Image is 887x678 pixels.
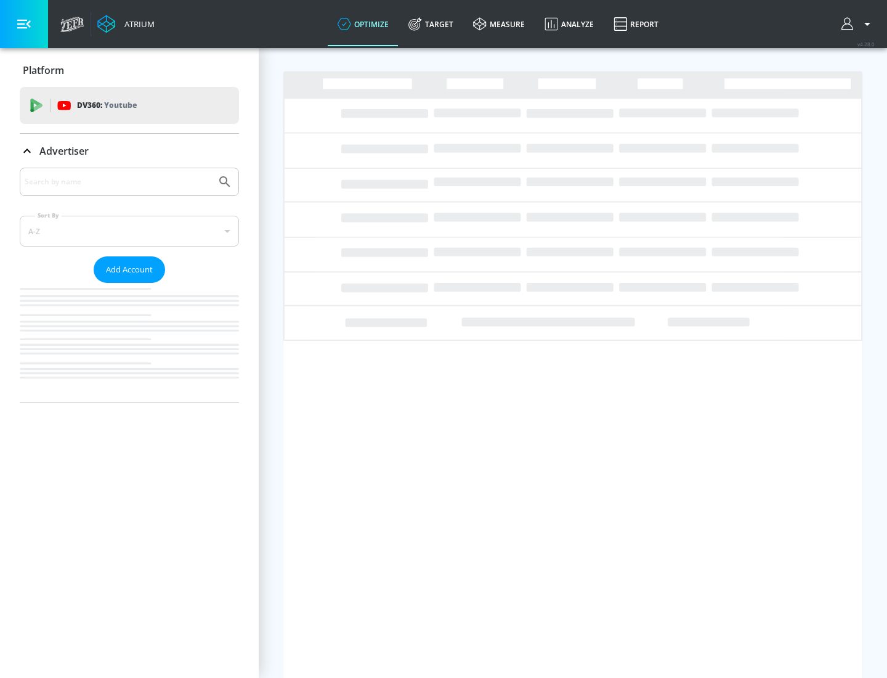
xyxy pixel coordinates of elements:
div: Advertiser [20,134,239,168]
a: measure [463,2,535,46]
p: Platform [23,63,64,77]
div: DV360: Youtube [20,87,239,124]
a: Target [399,2,463,46]
p: Youtube [104,99,137,112]
button: Add Account [94,256,165,283]
nav: list of Advertiser [20,283,239,402]
span: v 4.28.0 [857,41,875,47]
label: Sort By [35,211,62,219]
a: Report [604,2,668,46]
a: optimize [328,2,399,46]
div: Atrium [119,18,155,30]
a: Atrium [97,15,155,33]
input: Search by name [25,174,211,190]
span: Add Account [106,263,153,277]
div: Platform [20,53,239,88]
a: Analyze [535,2,604,46]
p: Advertiser [39,144,89,158]
div: A-Z [20,216,239,247]
p: DV360: [77,99,137,112]
div: Advertiser [20,168,239,402]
